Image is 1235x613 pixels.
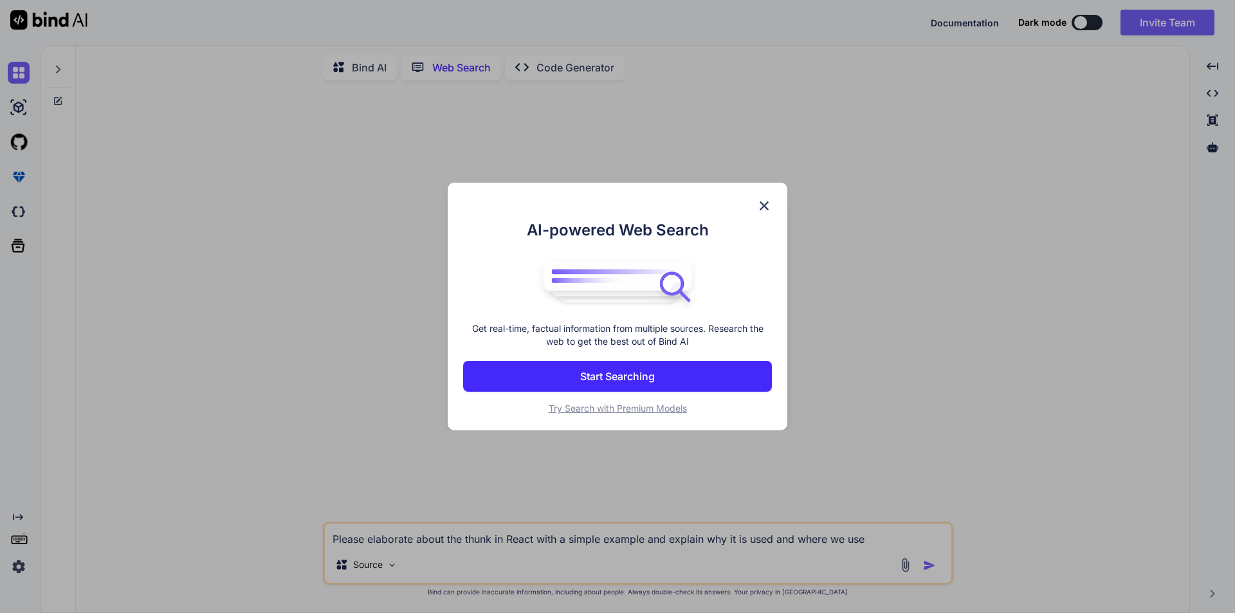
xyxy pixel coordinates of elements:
[580,369,655,384] p: Start Searching
[534,255,701,310] img: bind logo
[549,403,687,414] span: Try Search with Premium Models
[756,198,772,214] img: close
[463,361,772,392] button: Start Searching
[463,322,772,348] p: Get real-time, factual information from multiple sources. Research the web to get the best out of...
[463,219,772,242] h1: AI-powered Web Search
